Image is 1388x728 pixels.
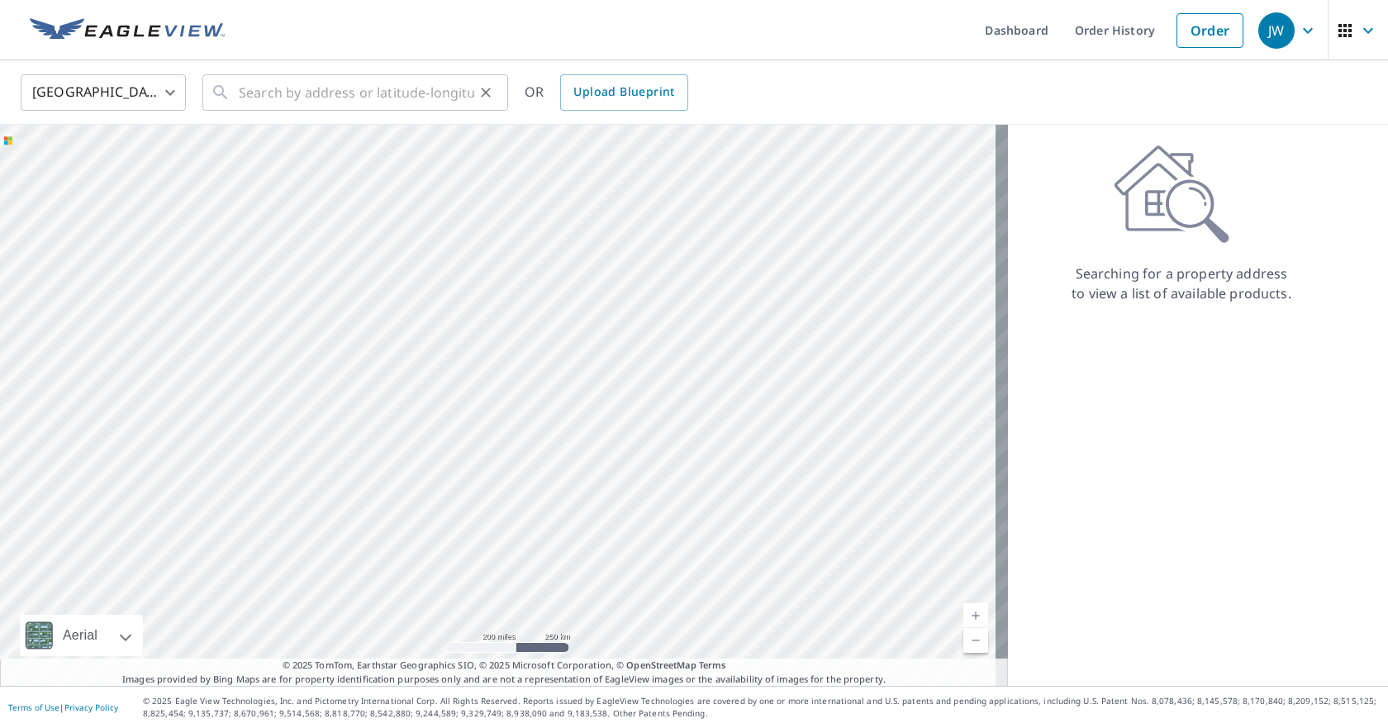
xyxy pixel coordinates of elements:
[143,695,1380,720] p: © 2025 Eagle View Technologies, Inc. and Pictometry International Corp. All Rights Reserved. Repo...
[283,659,726,673] span: © 2025 TomTom, Earthstar Geographics SIO, © 2025 Microsoft Corporation, ©
[64,702,118,713] a: Privacy Policy
[1176,13,1243,48] a: Order
[525,74,688,111] div: OR
[699,659,726,671] a: Terms
[21,69,186,116] div: [GEOGRAPHIC_DATA]
[963,628,988,653] a: Current Level 5, Zoom Out
[963,603,988,628] a: Current Level 5, Zoom In
[8,702,118,712] p: |
[573,82,674,102] span: Upload Blueprint
[1258,12,1295,49] div: JW
[626,659,696,671] a: OpenStreetMap
[560,74,687,111] a: Upload Blueprint
[474,81,497,104] button: Clear
[20,615,143,656] div: Aerial
[239,69,474,116] input: Search by address or latitude-longitude
[58,615,102,656] div: Aerial
[1071,264,1292,303] p: Searching for a property address to view a list of available products.
[30,18,225,43] img: EV Logo
[8,702,59,713] a: Terms of Use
